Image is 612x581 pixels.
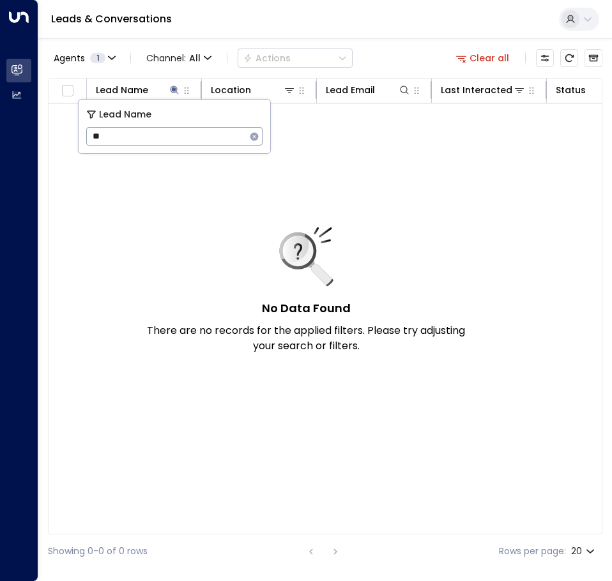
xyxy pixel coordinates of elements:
h5: No Data Found [262,299,351,317]
button: Clear all [451,49,515,67]
div: Lead Email [326,82,411,98]
button: Archived Leads [585,49,602,67]
div: Location [211,82,251,98]
a: Leads & Conversations [51,11,172,26]
button: Customize [536,49,554,67]
div: Showing 0-0 of 0 rows [48,545,148,558]
button: Actions [238,49,353,68]
div: Status [556,82,586,98]
span: All [189,53,201,63]
button: Channel:All [141,49,217,67]
span: Refresh [560,49,578,67]
div: Actions [243,52,291,64]
div: Button group with a nested menu [238,49,353,68]
div: 20 [571,542,597,561]
label: Rows per page: [499,545,566,558]
div: Location [211,82,296,98]
span: Channel: [141,49,217,67]
div: Lead Name [96,82,148,98]
div: Lead Email [326,82,375,98]
span: Toggle select all [59,83,75,99]
button: Agents1 [48,49,120,67]
nav: pagination navigation [303,543,344,559]
span: 1 [90,53,105,63]
span: Agents [54,54,85,63]
p: There are no records for the applied filters. Please try adjusting your search or filters. [146,323,466,354]
span: Lead Name [99,107,151,122]
div: Lead Name [96,82,181,98]
div: Last Interacted [441,82,526,98]
div: Last Interacted [441,82,512,98]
